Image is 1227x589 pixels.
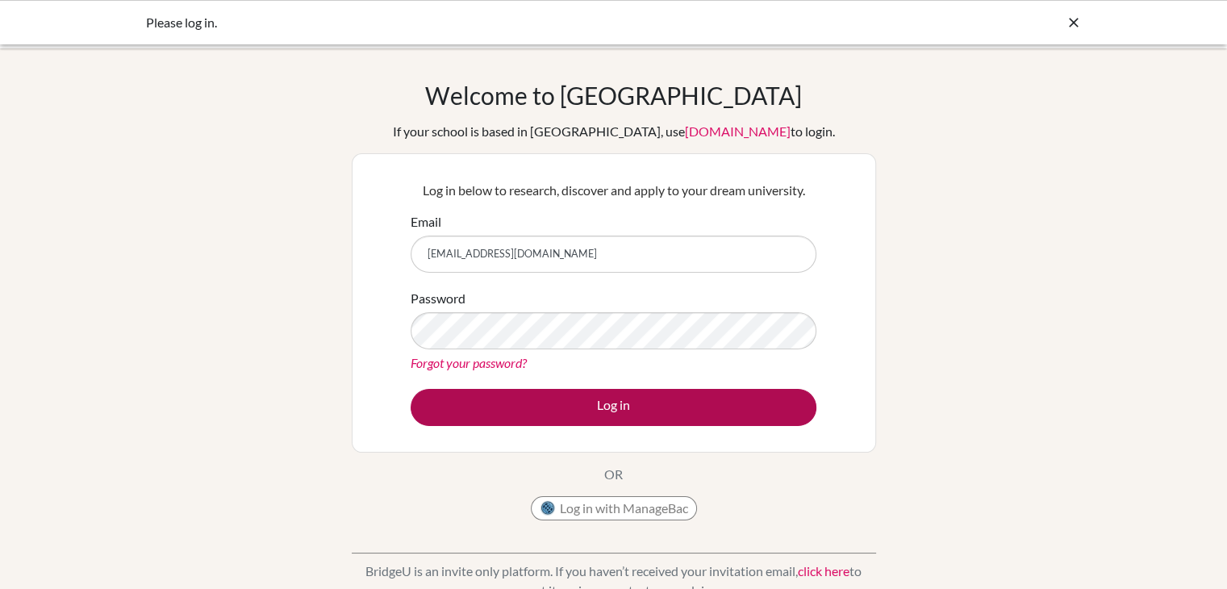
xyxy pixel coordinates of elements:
div: If your school is based in [GEOGRAPHIC_DATA], use to login. [393,122,835,141]
label: Email [411,212,441,232]
h1: Welcome to [GEOGRAPHIC_DATA] [425,81,802,110]
p: OR [604,465,623,484]
button: Log in with ManageBac [531,496,697,520]
label: Password [411,289,465,308]
button: Log in [411,389,816,426]
a: [DOMAIN_NAME] [685,123,791,139]
a: Forgot your password? [411,355,527,370]
p: Log in below to research, discover and apply to your dream university. [411,181,816,200]
a: click here [798,563,849,579]
div: Please log in. [146,13,840,32]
